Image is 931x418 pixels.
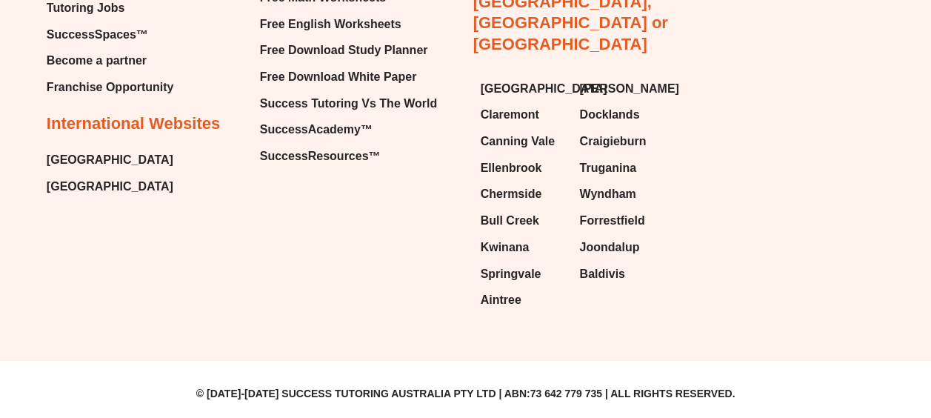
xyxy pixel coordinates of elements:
a: Free Download Study Planner [260,39,437,62]
a: [GEOGRAPHIC_DATA] [47,176,173,198]
a: Joondalup [579,236,664,259]
a: Franchise Opportunity [47,76,174,99]
span: SuccessResources™ [260,145,381,167]
span: SuccessSpaces™ [47,24,148,46]
a: Free Download White Paper [260,66,437,88]
a: [GEOGRAPHIC_DATA] [47,149,173,171]
a: SuccessAcademy™ [260,119,437,141]
a: Chermside [481,183,565,205]
span: Truganina [579,157,635,179]
a: Docklands [579,104,664,126]
h2: International Websites [47,113,220,135]
span: [PERSON_NAME] [579,78,678,100]
span: Forrestfield [579,210,644,232]
a: Kwinana [481,236,565,259]
span: Wyndham [579,183,635,205]
span: Craigieburn [579,130,646,153]
a: Forrestfield [579,210,664,232]
span: Aintree [481,289,521,311]
span: Become a partner [47,50,147,72]
span: Bull Creek [481,210,539,232]
a: Become a partner [47,50,174,72]
a: Success Tutoring Vs The World [260,93,437,115]
a: Bull Creek [481,210,565,232]
span: Free Download White Paper [260,66,417,88]
span: Baldivis [579,263,624,285]
a: Baldivis [579,263,664,285]
a: Ellenbrook [481,157,565,179]
a: Truganina [579,157,664,179]
a: [GEOGRAPHIC_DATA] [481,78,565,100]
span: Springvale [481,263,541,285]
span: Chermside [481,183,542,205]
span: Kwinana [481,236,530,259]
a: Canning Vale [481,130,565,153]
span: Free English Worksheets [260,13,401,36]
a: Craigieburn [579,130,664,153]
a: Wyndham [579,183,664,205]
span: Claremont [481,104,539,126]
a: Free English Worksheets [260,13,437,36]
span: [GEOGRAPHIC_DATA] [481,78,607,100]
a: Aintree [481,289,565,311]
span: Free Download Study Planner [260,39,428,62]
span: Ellenbrook [481,157,542,179]
span: Docklands [579,104,639,126]
a: SuccessSpaces™ [47,24,174,46]
span: Canning Vale [481,130,555,153]
a: Springvale [481,263,565,285]
span: Joondalup [579,236,639,259]
iframe: Chat Widget [857,347,931,418]
span: SuccessAcademy™ [260,119,373,141]
a: [PERSON_NAME] [579,78,664,100]
a: Claremont [481,104,565,126]
a: SuccessResources™ [260,145,437,167]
